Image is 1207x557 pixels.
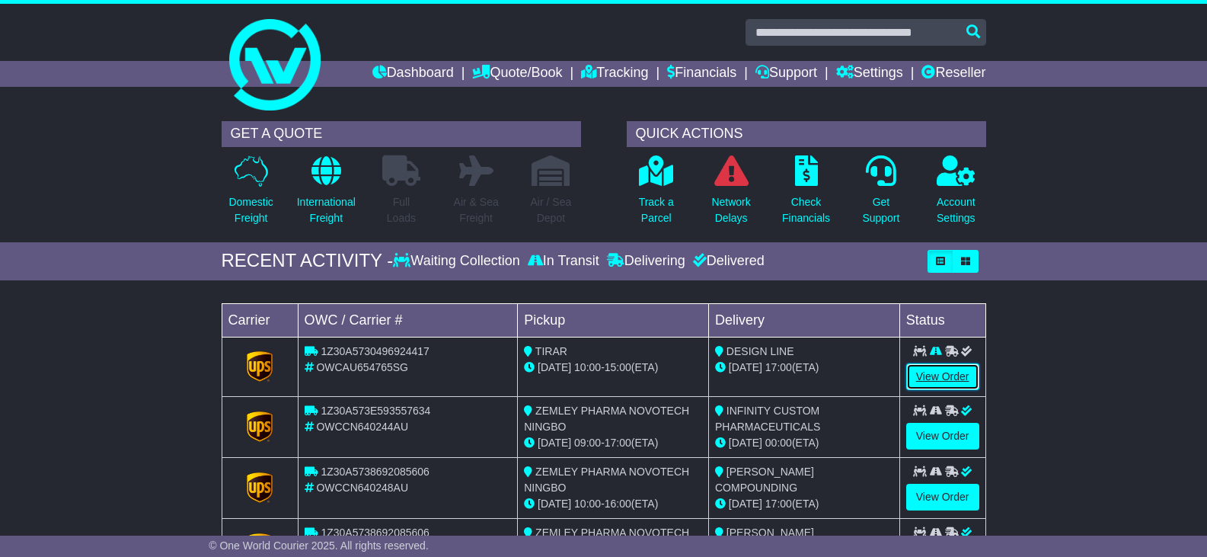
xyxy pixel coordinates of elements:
[689,253,765,270] div: Delivered
[209,539,429,552] span: © One World Courier 2025. All rights reserved.
[861,155,900,235] a: GetSupport
[393,253,523,270] div: Waiting Collection
[538,361,571,373] span: [DATE]
[247,472,273,503] img: GetCarrierServiceLogo
[321,527,429,539] span: 1Z30A5738692085606
[708,303,899,337] td: Delivery
[710,155,751,235] a: NetworkDelays
[729,498,762,510] span: [DATE]
[667,61,736,87] a: Financials
[524,496,702,512] div: - (ETA)
[524,466,689,494] span: ZEMLEY PHARMA NOVOTECH NINGBO
[936,155,976,235] a: AccountSettings
[729,361,762,373] span: [DATE]
[765,361,792,373] span: 17:00
[574,361,601,373] span: 10:00
[574,498,601,510] span: 10:00
[715,466,814,494] span: [PERSON_NAME] COMPOUNDING
[605,437,631,449] span: 17:00
[906,423,979,450] a: View Order
[906,363,979,390] a: View Order
[316,361,408,373] span: OWCAU654765SG
[715,360,893,376] div: (ETA)
[321,345,429,357] span: 1Z30A5730496924417
[711,194,750,226] p: Network Delays
[535,345,567,357] span: TIRAR
[639,194,674,226] p: Track a Parcel
[518,303,709,337] td: Pickup
[247,411,273,442] img: GetCarrierServiceLogo
[454,194,499,226] p: Air & Sea Freight
[603,253,689,270] div: Delivering
[524,360,702,376] div: - (ETA)
[247,351,273,382] img: GetCarrierServiceLogo
[316,421,408,433] span: OWCCN640244AU
[298,303,518,337] td: OWC / Carrier #
[715,405,820,433] span: INFINITY CUSTOM PHARMACEUTICALS
[321,466,429,478] span: 1Z30A5738692085606
[372,61,454,87] a: Dashboard
[605,361,631,373] span: 15:00
[297,194,356,226] p: International Freight
[921,61,985,87] a: Reseller
[222,250,394,272] div: RECENT ACTIVITY -
[228,155,273,235] a: DomesticFreight
[899,303,985,337] td: Status
[782,194,830,226] p: Check Financials
[755,61,817,87] a: Support
[524,527,689,555] span: ZEMLEY PHARMA NOVOTECH NINGBO
[715,496,893,512] div: (ETA)
[765,498,792,510] span: 17:00
[524,253,603,270] div: In Transit
[222,303,298,337] td: Carrier
[862,194,899,226] p: Get Support
[581,61,648,87] a: Tracking
[472,61,562,87] a: Quote/Book
[781,155,831,235] a: CheckFinancials
[531,194,572,226] p: Air / Sea Depot
[296,155,356,235] a: InternationalFreight
[538,498,571,510] span: [DATE]
[906,484,979,511] a: View Order
[627,121,986,147] div: QUICK ACTIONS
[715,527,814,555] span: [PERSON_NAME] COMPOUNDING
[765,437,792,449] span: 00:00
[321,405,430,417] span: 1Z30A573E593557634
[382,194,420,226] p: Full Loads
[836,61,903,87] a: Settings
[316,482,408,494] span: OWCCN640248AU
[574,437,601,449] span: 09:00
[524,435,702,451] div: - (ETA)
[538,437,571,449] span: [DATE]
[605,498,631,510] span: 16:00
[726,345,794,357] span: DESIGN LINE
[228,194,273,226] p: Domestic Freight
[638,155,675,235] a: Track aParcel
[729,437,762,449] span: [DATE]
[524,405,689,433] span: ZEMLEY PHARMA NOVOTECH NINGBO
[222,121,581,147] div: GET A QUOTE
[937,194,975,226] p: Account Settings
[715,435,893,451] div: (ETA)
